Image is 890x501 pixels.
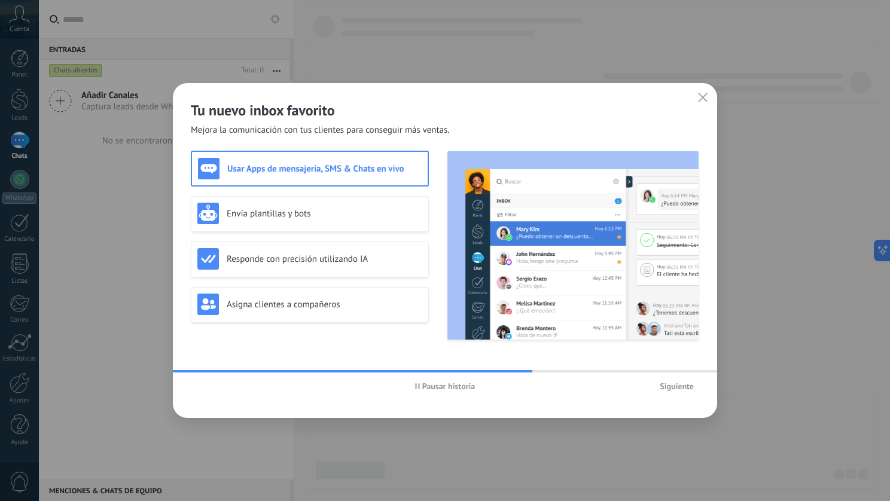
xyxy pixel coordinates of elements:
span: Mejora la comunicación con tus clientes para conseguir más ventas. [191,124,450,136]
h3: Usar Apps de mensajería, SMS & Chats en vivo [227,163,422,175]
button: Siguiente [654,377,699,395]
button: Pausar historia [410,377,481,395]
h2: Tu nuevo inbox favorito [191,101,699,120]
span: Pausar historia [422,382,476,390]
h3: Asigna clientes a compañeros [227,299,422,310]
span: Siguiente [660,382,694,390]
h3: Responde con precisión utilizando IA [227,253,422,265]
h3: Envía plantillas y bots [227,208,422,219]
